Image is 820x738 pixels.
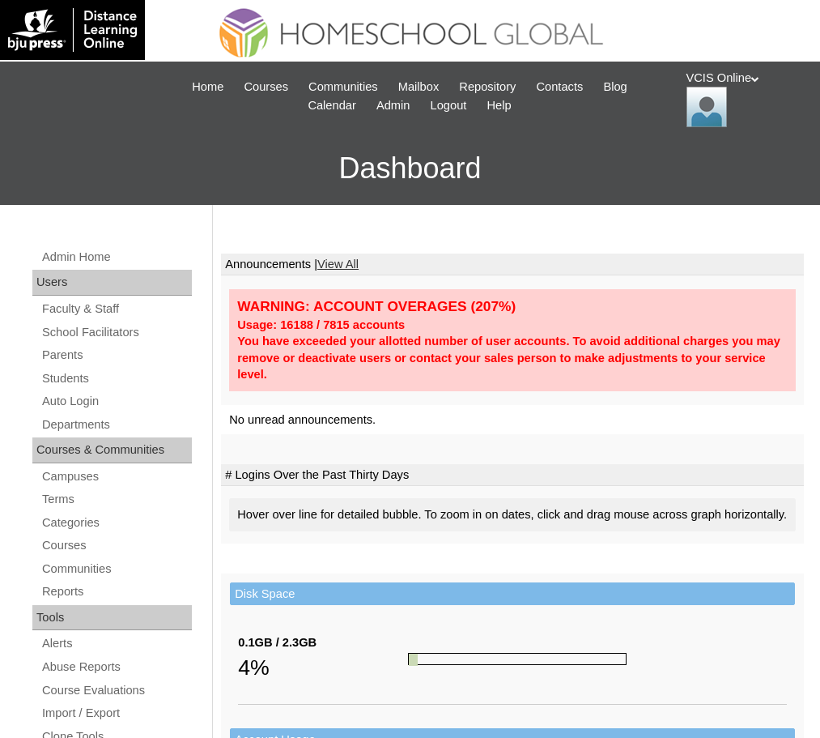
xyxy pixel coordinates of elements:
a: Courses [236,78,296,96]
a: Terms [40,489,192,510]
a: Course Evaluations [40,680,192,701]
td: # Logins Over the Past Thirty Days [221,464,804,487]
a: Calendar [300,96,363,115]
div: 0.1GB / 2.3GB [238,634,408,651]
a: Campuses [40,467,192,487]
a: Home [184,78,232,96]
a: Logout [423,96,475,115]
td: No unread announcements. [221,405,804,435]
div: 4% [238,651,408,684]
a: Help [478,96,519,115]
a: Auto Login [40,391,192,412]
a: Mailbox [390,78,448,96]
a: Courses [40,535,192,556]
a: Communities [300,78,386,96]
a: Abuse Reports [40,657,192,677]
img: VCIS Online Admin [686,87,727,127]
a: Admin Home [40,247,192,267]
div: Courses & Communities [32,437,192,463]
span: Logout [431,96,467,115]
div: VCIS Online [686,70,805,127]
a: Contacts [528,78,591,96]
span: Contacts [536,78,583,96]
div: You have exceeded your allotted number of user accounts. To avoid additional charges you may remo... [237,333,788,383]
a: Import / Export [40,703,192,723]
a: Alerts [40,633,192,654]
a: Categories [40,513,192,533]
a: Parents [40,345,192,365]
strong: Usage: 16188 / 7815 accounts [237,318,405,331]
div: Hover over line for detailed bubble. To zoom in on dates, click and drag mouse across graph horiz... [229,498,796,531]
img: logo-white.png [8,8,137,52]
div: WARNING: ACCOUNT OVERAGES (207%) [237,297,788,316]
span: Courses [244,78,288,96]
div: Users [32,270,192,296]
span: Blog [603,78,627,96]
span: Repository [459,78,516,96]
a: Departments [40,415,192,435]
a: Communities [40,559,192,579]
a: Faculty & Staff [40,299,192,319]
a: View All [317,258,359,271]
a: Reports [40,582,192,602]
td: Announcements | [221,254,804,276]
a: Students [40,369,192,389]
span: Mailbox [398,78,440,96]
td: Disk Space [230,582,795,606]
a: Repository [451,78,524,96]
a: School Facilitators [40,322,192,343]
span: Help [486,96,511,115]
span: Home [192,78,223,96]
a: Blog [595,78,635,96]
span: Communities [308,78,378,96]
a: Admin [368,96,418,115]
div: Tools [32,605,192,631]
h3: Dashboard [8,132,812,205]
span: Admin [376,96,410,115]
span: Calendar [308,96,355,115]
